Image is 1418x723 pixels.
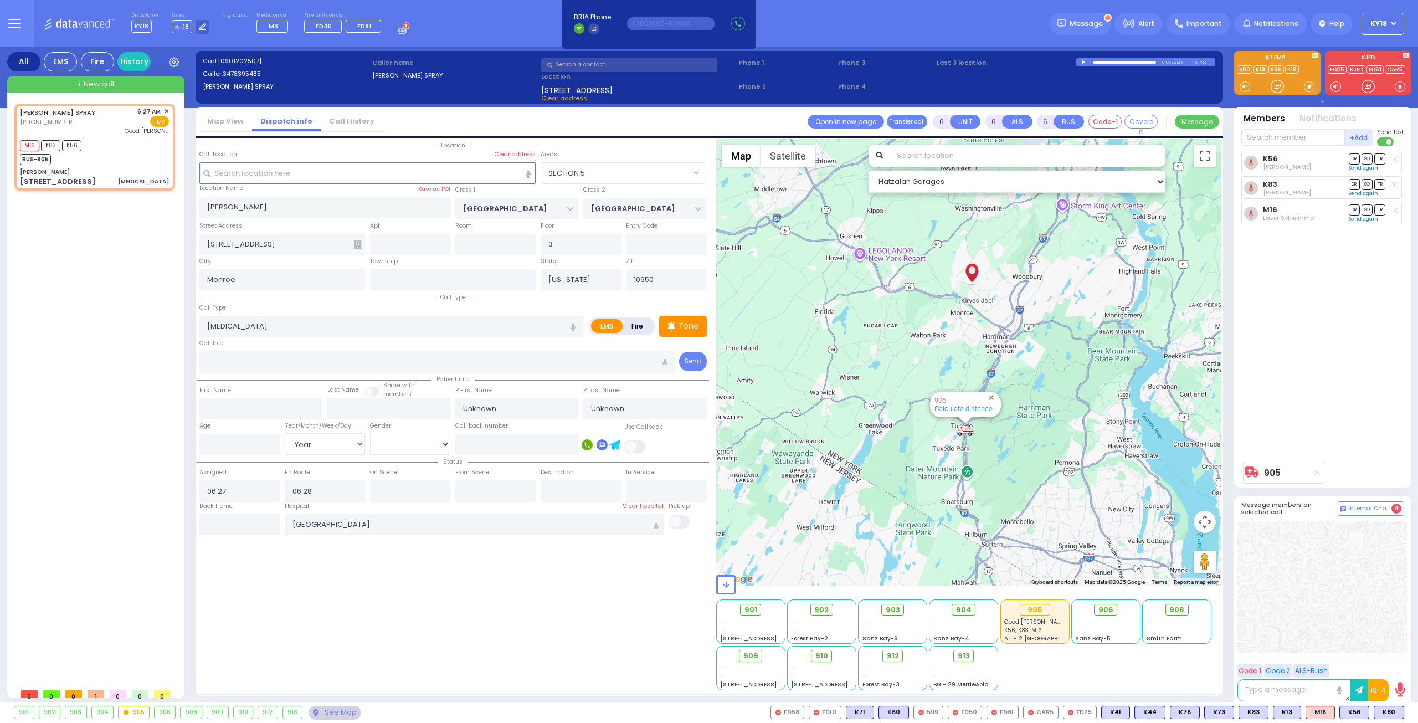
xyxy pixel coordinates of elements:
label: Destination [541,468,574,477]
button: Show satellite imagery [761,145,815,167]
div: Fire [81,52,114,71]
a: Send again [1349,216,1378,222]
span: BG - 29 Merriewold S. [933,680,995,689]
button: Code-1 [1088,115,1122,129]
label: Call back number [455,422,508,430]
label: Floor [541,222,554,230]
a: K56 [1263,155,1278,163]
span: [0901202507] [218,57,261,65]
label: Back Home [199,502,233,511]
span: DR [1349,204,1360,215]
span: EMS [150,116,169,127]
a: Open this area in Google Maps (opens a new window) [719,572,756,586]
span: [STREET_ADDRESS] [541,85,613,94]
span: - [720,626,723,634]
span: - [1075,626,1078,634]
label: Gender [370,422,391,430]
span: SO [1362,153,1373,164]
img: red-radio-icon.svg [775,710,781,715]
button: Covered [1124,115,1158,129]
label: P Last Name [583,386,620,395]
label: ZIP [626,257,634,266]
span: - [1147,618,1150,626]
label: On Scene [370,468,397,477]
span: - [933,672,937,680]
a: Dispatch info [252,116,321,126]
span: Call type [435,293,471,301]
span: 0 [21,690,38,698]
label: Night unit [222,12,247,19]
span: 0 [65,690,82,698]
small: Share with [383,381,415,389]
span: Smith Farm [1147,634,1182,643]
a: K18 [1253,65,1267,74]
span: - [791,626,794,634]
div: ALS [1306,706,1335,719]
img: message.svg [1057,19,1066,28]
div: CAR5 [1023,706,1059,719]
div: [MEDICAL_DATA] [118,177,169,186]
span: Good Sam [125,127,169,135]
button: Code 1 [1237,664,1262,678]
span: Phone 2 [739,82,834,91]
div: 912 [258,706,278,719]
label: Last 3 location [937,58,1076,68]
span: TR [1374,153,1385,164]
span: - [720,672,723,680]
span: Help [1329,19,1344,29]
div: Year/Month/Week/Day [285,422,365,430]
label: Areas [541,150,557,159]
span: - [791,672,794,680]
a: [PERSON_NAME] SPRAY [20,108,95,117]
label: Save as POI [419,185,450,193]
span: 901 [744,604,757,616]
span: Phone 3 [838,58,933,68]
span: K-18 [172,20,192,33]
span: KY18 [131,20,152,33]
input: Search location here [199,162,536,183]
label: [PERSON_NAME] SPRAY [372,71,538,80]
a: Send again [1349,190,1378,197]
label: Turn off text [1377,136,1395,147]
span: 0 [110,690,126,698]
button: BUS [1054,115,1084,129]
span: Sanz Bay-6 [862,634,898,643]
div: K-18 [1194,58,1215,66]
div: K60 [878,706,909,719]
span: Sanz Bay-5 [1075,634,1111,643]
label: Fire units on call [304,12,385,19]
span: Forest Bay-2 [791,634,828,643]
div: See map [309,706,361,720]
div: 904 [92,706,114,719]
span: M16 [20,140,39,151]
div: BLS [1339,706,1369,719]
a: Call History [321,116,383,126]
span: 1 [88,690,104,698]
div: M16 [1306,706,1335,719]
button: Internal Chat 4 [1338,501,1404,516]
label: Township [370,257,398,266]
button: Notifications [1299,112,1357,125]
button: Transfer call [887,115,927,129]
span: - [720,664,723,672]
div: K44 [1134,706,1165,719]
div: 903 [65,706,86,719]
p: Tone [679,320,698,332]
span: - [1147,626,1150,634]
a: K56 [1268,65,1284,74]
span: - [933,618,937,626]
div: BLS [1170,706,1200,719]
div: K13 [1273,706,1301,719]
span: AT - 2 [GEOGRAPHIC_DATA] [1004,634,1086,643]
img: red-radio-icon.svg [1068,710,1073,715]
label: Location [541,72,735,81]
a: 905 [1264,469,1281,477]
span: TR [1374,179,1385,189]
span: 912 [887,650,899,662]
input: Search location [890,145,1166,167]
span: members [383,390,412,398]
label: Caller: [203,69,368,79]
span: - [933,626,937,634]
button: Members [1244,112,1285,125]
span: Alert [1138,19,1154,29]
